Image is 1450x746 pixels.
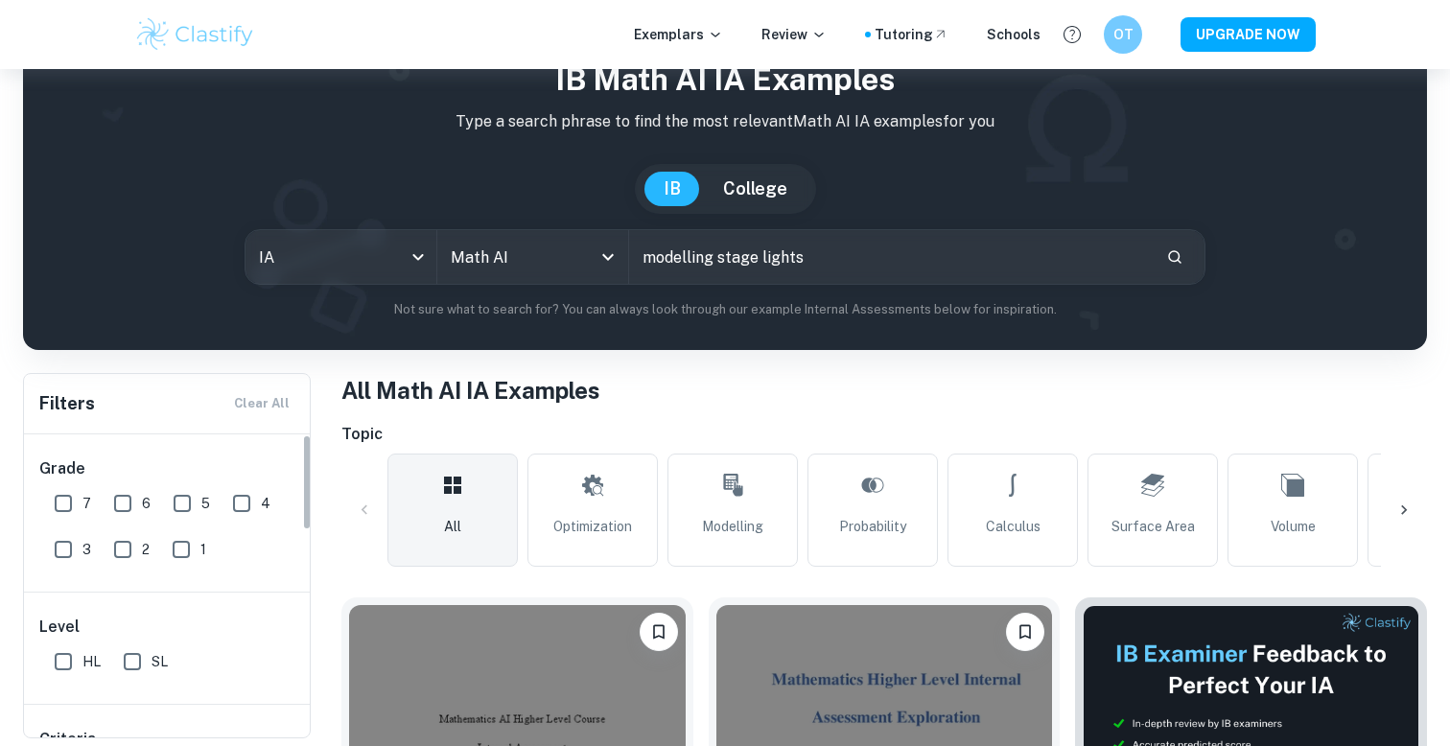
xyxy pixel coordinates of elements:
button: OT [1104,15,1142,54]
span: 1 [200,539,206,560]
h6: Filters [39,390,95,417]
h6: Topic [341,423,1427,446]
h6: Grade [39,457,296,480]
p: Review [761,24,827,45]
button: Help and Feedback [1056,18,1088,51]
span: SL [152,651,168,672]
button: Open [595,244,621,270]
span: Probability [839,516,906,537]
p: Exemplars [634,24,723,45]
span: 6 [142,493,151,514]
button: UPGRADE NOW [1181,17,1316,52]
span: Optimization [553,516,632,537]
span: Surface Area [1111,516,1195,537]
span: 5 [201,493,210,514]
a: Schools [987,24,1041,45]
span: Modelling [702,516,763,537]
button: Search [1158,241,1191,273]
p: Not sure what to search for? You can always look through our example Internal Assessments below f... [38,300,1412,319]
button: IB [644,172,700,206]
input: E.g. voronoi diagrams, IBD candidates spread, music... [629,230,1151,284]
h6: Level [39,616,296,639]
span: 2 [142,539,150,560]
img: Clastify logo [134,15,256,54]
button: Bookmark [1006,613,1044,651]
span: HL [82,651,101,672]
span: Calculus [986,516,1041,537]
p: Type a search phrase to find the most relevant Math AI IA examples for you [38,110,1412,133]
span: Volume [1271,516,1316,537]
h6: OT [1112,24,1134,45]
span: 3 [82,539,91,560]
button: Bookmark [640,613,678,651]
span: 7 [82,493,91,514]
a: Tutoring [875,24,948,45]
h1: All Math AI IA Examples [341,373,1427,408]
h1: IB Math AI IA examples [38,57,1412,103]
span: 4 [261,493,270,514]
span: All [444,516,461,537]
button: College [704,172,807,206]
div: IA [246,230,436,284]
